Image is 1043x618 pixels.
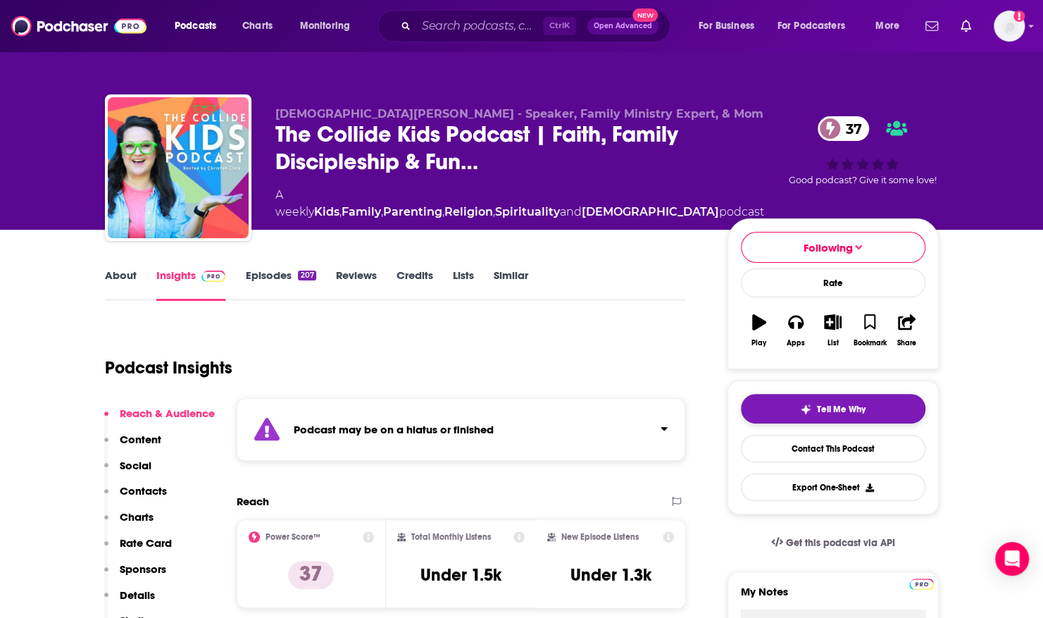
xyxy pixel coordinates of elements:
[453,268,474,301] a: Lists
[760,526,906,560] a: Get this podcast via API
[955,14,977,38] a: Show notifications dropdown
[156,268,226,301] a: InsightsPodchaser Pro
[391,10,684,42] div: Search podcasts, credits, & more...
[587,18,658,35] button: Open AdvancedNew
[120,536,172,550] p: Rate Card
[853,339,886,347] div: Bookmark
[444,205,493,218] a: Religion
[787,107,939,195] div: 37Good podcast? Give it some love!
[120,484,167,498] p: Contacts
[383,205,442,218] a: Parenting
[818,116,869,141] a: 37
[741,435,925,462] a: Contact This Podcast
[832,116,869,141] span: 37
[104,459,151,485] button: Social
[11,13,146,39] img: Podchaser - Follow, Share and Rate Podcasts
[751,339,766,347] div: Play
[381,205,383,218] span: ,
[120,588,155,602] p: Details
[768,15,866,37] button: open menu
[699,16,754,36] span: For Business
[582,205,719,218] a: [DEMOGRAPHIC_DATA]
[104,510,154,536] button: Charts
[104,562,166,588] button: Sponsors
[300,16,350,36] span: Monitoring
[777,305,814,356] button: Apps
[897,339,916,347] div: Share
[827,339,839,347] div: List
[741,474,925,501] button: Export One-Sheet
[108,97,249,238] img: The Collide Kids Podcast | Faith, Family Discipleship & Fun Christian Interviews for Kids
[866,15,917,37] button: open menu
[1013,11,1025,22] svg: Add a profile image
[120,407,215,420] p: Reach & Audience
[804,241,853,254] span: Following
[237,495,269,508] h2: Reach
[741,232,925,263] button: Following
[741,268,925,297] div: Rate
[201,271,226,282] img: Podchaser Pro
[570,564,651,586] h3: Under 1.3k
[851,305,888,356] button: Bookmark
[909,576,934,590] a: Pro website
[543,17,576,35] span: Ctrl K
[741,394,925,424] button: tell me why sparkleTell Me Why
[245,268,316,301] a: Episodes207
[814,305,851,356] button: List
[994,11,1025,42] img: User Profile
[741,585,925,610] label: My Notes
[242,16,273,36] span: Charts
[994,11,1025,42] span: Logged in as ShellB
[689,15,772,37] button: open menu
[416,15,543,37] input: Search podcasts, credits, & more...
[288,561,334,589] p: 37
[396,268,433,301] a: Credits
[909,579,934,590] img: Podchaser Pro
[336,268,377,301] a: Reviews
[120,459,151,472] p: Social
[120,510,154,524] p: Charts
[787,339,805,347] div: Apps
[120,433,161,446] p: Content
[294,423,494,436] strong: Podcast may be on a hiatus or finished
[298,271,316,280] div: 207
[104,588,155,614] button: Details
[920,14,944,38] a: Show notifications dropdown
[175,16,216,36] span: Podcasts
[494,268,528,301] a: Similar
[777,16,845,36] span: For Podcasters
[237,398,686,461] section: Click to expand status details
[995,542,1029,576] div: Open Intercom Messenger
[339,205,342,218] span: ,
[104,433,161,459] button: Content
[560,205,582,218] span: and
[493,205,495,218] span: ,
[104,407,215,433] button: Reach & Audience
[785,537,894,549] span: Get this podcast via API
[594,23,652,30] span: Open Advanced
[105,357,232,378] h1: Podcast Insights
[994,11,1025,42] button: Show profile menu
[817,404,866,415] span: Tell Me Why
[632,8,658,22] span: New
[561,532,639,542] h2: New Episode Listens
[266,532,320,542] h2: Power Score™
[105,268,137,301] a: About
[442,205,444,218] span: ,
[104,536,172,562] button: Rate Card
[104,484,167,510] button: Contacts
[275,187,764,221] div: A weekly podcast
[495,205,560,218] a: Spirituality
[888,305,925,356] button: Share
[290,15,368,37] button: open menu
[411,532,491,542] h2: Total Monthly Listens
[120,562,166,576] p: Sponsors
[420,564,501,586] h3: Under 1.5k
[741,305,777,356] button: Play
[275,107,763,120] span: [DEMOGRAPHIC_DATA][PERSON_NAME] - Speaker, Family Ministry Expert, & Mom
[800,404,811,415] img: tell me why sparkle
[233,15,281,37] a: Charts
[165,15,235,37] button: open menu
[789,175,937,185] span: Good podcast? Give it some love!
[342,205,381,218] a: Family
